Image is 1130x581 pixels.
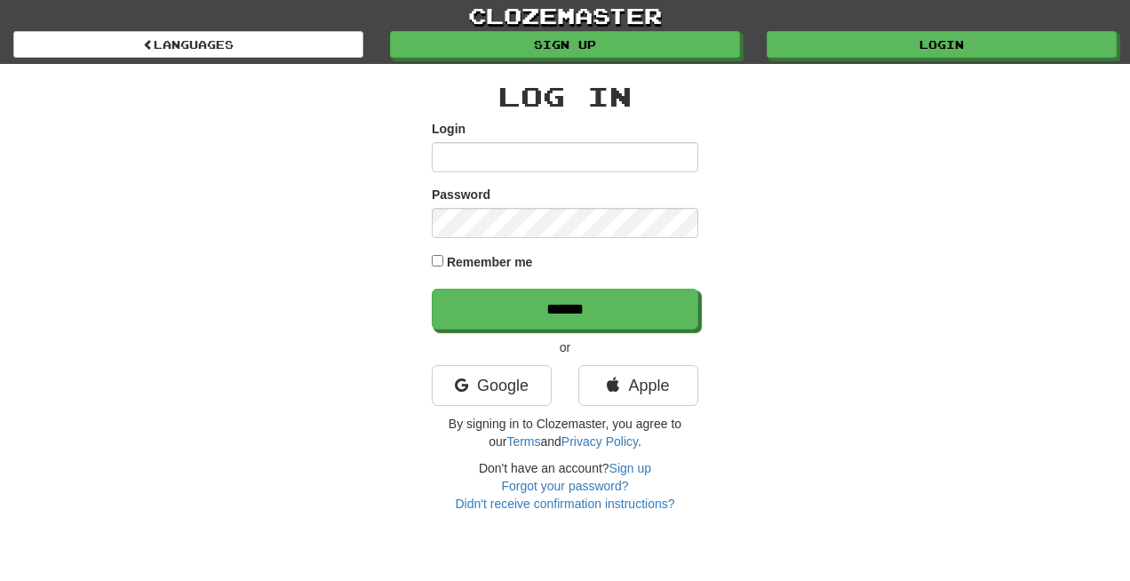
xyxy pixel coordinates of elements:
a: Didn't receive confirmation instructions? [455,497,674,511]
label: Login [432,120,466,138]
a: Languages [13,31,363,58]
a: Privacy Policy [561,434,638,449]
a: Login [767,31,1117,58]
a: Sign up [390,31,740,58]
label: Password [432,186,490,203]
a: Google [432,365,552,406]
a: Apple [578,365,698,406]
p: or [432,338,698,356]
label: Remember me [447,253,533,271]
h2: Log In [432,82,698,111]
div: Don't have an account? [432,459,698,513]
p: By signing in to Clozemaster, you agree to our and . [432,415,698,450]
a: Sign up [609,461,651,475]
a: Forgot your password? [501,479,628,493]
a: Terms [506,434,540,449]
